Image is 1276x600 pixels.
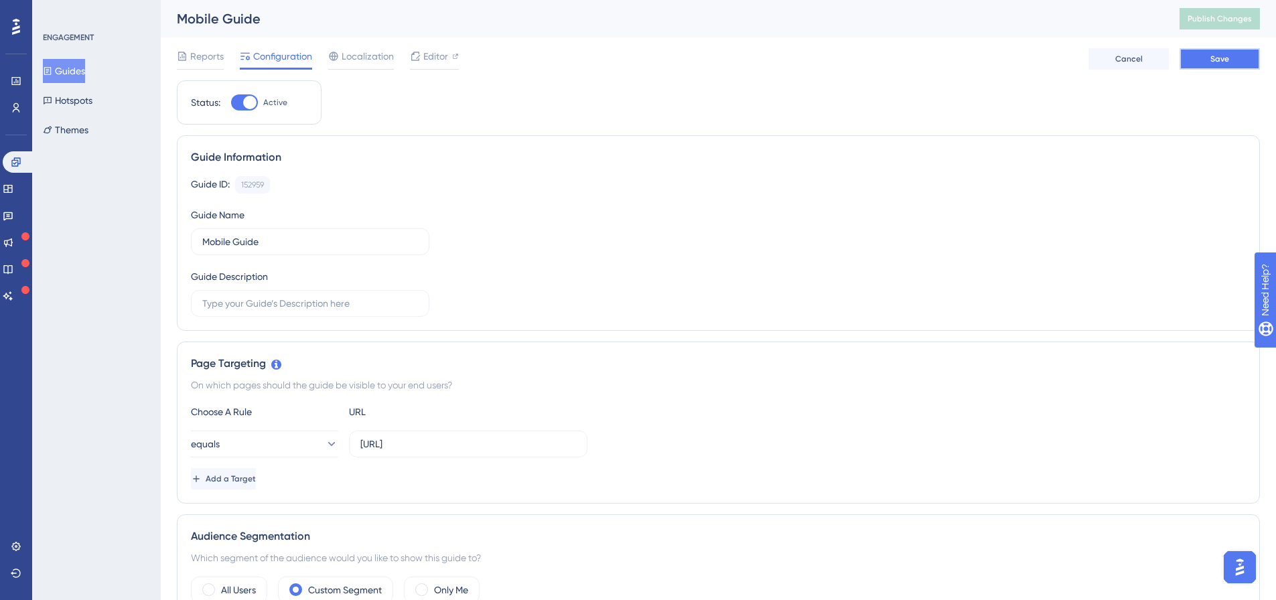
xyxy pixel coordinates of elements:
[191,528,1246,544] div: Audience Segmentation
[1180,48,1260,70] button: Save
[191,269,268,285] div: Guide Description
[191,377,1246,393] div: On which pages should the guide be visible to your end users?
[43,118,88,142] button: Themes
[191,207,244,223] div: Guide Name
[191,94,220,110] div: Status:
[43,32,94,43] div: ENGAGEMENT
[434,582,468,598] label: Only Me
[221,582,256,598] label: All Users
[349,404,496,420] div: URL
[31,3,84,19] span: Need Help?
[177,9,1146,28] div: Mobile Guide
[191,468,256,490] button: Add a Target
[308,582,382,598] label: Custom Segment
[206,473,256,484] span: Add a Target
[191,149,1246,165] div: Guide Information
[43,59,85,83] button: Guides
[360,437,576,451] input: yourwebsite.com/path
[1115,54,1143,64] span: Cancel
[191,436,220,452] span: equals
[191,176,230,194] div: Guide ID:
[191,404,338,420] div: Choose A Rule
[43,88,92,112] button: Hotspots
[423,48,448,64] span: Editor
[263,97,287,108] span: Active
[1188,13,1252,24] span: Publish Changes
[241,179,264,190] div: 152959
[1088,48,1169,70] button: Cancel
[202,234,418,249] input: Type your Guide’s Name here
[191,431,338,457] button: equals
[342,48,394,64] span: Localization
[191,550,1246,566] div: Which segment of the audience would you like to show this guide to?
[1220,547,1260,587] iframe: UserGuiding AI Assistant Launcher
[1210,54,1229,64] span: Save
[253,48,312,64] span: Configuration
[190,48,224,64] span: Reports
[1180,8,1260,29] button: Publish Changes
[202,296,418,311] input: Type your Guide’s Description here
[191,356,1246,372] div: Page Targeting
